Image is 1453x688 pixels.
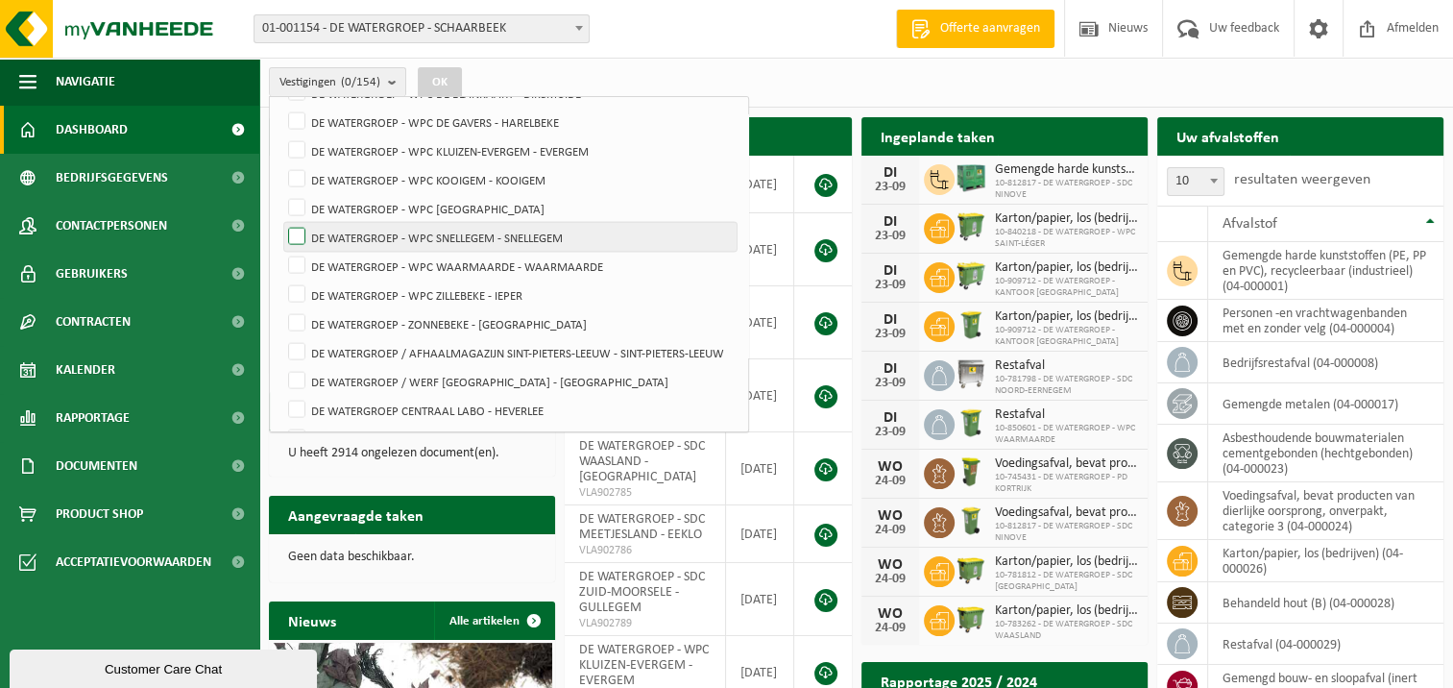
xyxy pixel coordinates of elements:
[434,602,553,640] a: Alle artikelen
[56,202,167,250] span: Contactpersonen
[579,485,711,501] span: VLA902785
[56,346,115,394] span: Kalender
[896,10,1054,48] a: Offerte aanvragen
[955,455,987,488] img: WB-0060-HPE-GN-50
[288,447,536,460] p: U heeft 2914 ongelezen document(en).
[284,194,737,223] label: DE WATERGROEP - WPC [GEOGRAPHIC_DATA]
[726,213,794,286] td: [DATE]
[1208,342,1443,383] td: bedrijfsrestafval (04-000008)
[1168,168,1223,195] span: 10
[871,475,909,488] div: 24-09
[579,570,705,615] span: DE WATERGROEP - SDC ZUID-MOORSELE - GULLEGEM
[726,432,794,505] td: [DATE]
[871,181,909,194] div: 23-09
[871,524,909,537] div: 24-09
[579,643,709,688] span: DE WATERGROEP - WPC KLUIZEN-EVERGEM - EVERGEM
[1234,172,1370,187] label: resultaten weergeven
[995,570,1138,593] span: 10-781812 - DE WATERGROEP - SDC [GEOGRAPHIC_DATA]
[56,106,128,154] span: Dashboard
[284,309,737,338] label: DE WATERGROEP - ZONNEBEKE - [GEOGRAPHIC_DATA]
[1223,216,1277,232] span: Afvalstof
[871,557,909,573] div: WO
[995,325,1138,348] span: 10-909712 - DE WATERGROEP - KANTOOR [GEOGRAPHIC_DATA]
[871,165,909,181] div: DI
[995,554,1138,570] span: Karton/papier, los (bedrijven)
[995,603,1138,619] span: Karton/papier, los (bedrijven)
[871,459,909,475] div: WO
[56,298,131,346] span: Contracten
[1208,582,1443,624] td: behandeld hout (B) (04-000028)
[10,646,321,688] iframe: chat widget
[995,521,1138,544] span: 10-812817 - DE WATERGROEP - SDC NINOVE
[56,490,143,538] span: Product Shop
[955,504,987,537] img: WB-0140-HPE-GN-50
[995,374,1138,397] span: 10-781798 - DE WATERGROEP - SDC NOORD-EERNEGEM
[935,19,1045,38] span: Offerte aanvragen
[284,165,737,194] label: DE WATERGROEP - WPC KOOIGEM - KOOIGEM
[995,423,1138,446] span: 10-850601 - DE WATERGROEP - WPC WAARMAARDE
[269,602,355,639] h2: Nieuws
[955,161,987,194] img: PB-HB-1400-HPE-GN-01
[284,338,737,367] label: DE WATERGROEP / AFHAALMAGAZIJN SINT-PIETERS-LEEUW - SINT-PIETERS-LEEUW
[871,377,909,390] div: 23-09
[955,602,987,635] img: WB-1100-HPE-GN-50
[418,67,462,98] button: OK
[871,622,909,635] div: 24-09
[955,553,987,586] img: WB-1100-HPE-GN-50
[995,211,1138,227] span: Karton/papier, los (bedrijven)
[279,68,380,97] span: Vestigingen
[56,58,115,106] span: Navigatie
[871,606,909,622] div: WO
[254,14,590,43] span: 01-001154 - DE WATERGROEP - SCHAARBEEK
[871,410,909,426] div: DI
[56,250,128,298] span: Gebruikers
[56,154,168,202] span: Bedrijfsgegevens
[1208,425,1443,482] td: asbesthoudende bouwmaterialen cementgebonden (hechtgebonden) (04-000023)
[871,361,909,377] div: DI
[995,472,1138,495] span: 10-745431 - DE WATERGROEP - PD KORTRIJK
[955,308,987,341] img: WB-0240-HPE-GN-51
[871,263,909,279] div: DI
[726,563,794,636] td: [DATE]
[284,136,737,165] label: DE WATERGROEP - WPC KLUIZEN-EVERGEM - EVERGEM
[56,538,211,586] span: Acceptatievoorwaarden
[955,210,987,243] img: WB-0770-HPE-GN-50
[1208,540,1443,582] td: karton/papier, los (bedrijven) (04-000026)
[579,616,711,631] span: VLA902789
[995,456,1138,472] span: Voedingsafval, bevat producten van dierlijke oorsprong, onverpakt, categorie 3
[955,357,987,390] img: WB-1100-GAL-GY-01
[284,252,737,281] label: DE WATERGROEP - WPC WAARMAARDE - WAARMAARDE
[995,260,1138,276] span: Karton/papier, los (bedrijven)
[579,512,705,542] span: DE WATERGROEP - SDC MEETJESLAND - EEKLO
[1208,242,1443,300] td: gemengde harde kunststoffen (PE, PP en PVC), recycleerbaar (industrieel) (04-000001)
[871,426,909,439] div: 23-09
[726,505,794,563] td: [DATE]
[1157,117,1298,155] h2: Uw afvalstoffen
[995,407,1138,423] span: Restafval
[871,328,909,341] div: 23-09
[995,619,1138,642] span: 10-783262 - DE WATERGROEP - SDC WAASLAND
[56,442,137,490] span: Documenten
[269,67,406,96] button: Vestigingen(0/154)
[1208,624,1443,665] td: restafval (04-000029)
[871,312,909,328] div: DI
[995,505,1138,521] span: Voedingsafval, bevat producten van dierlijke oorsprong, onverpakt, categorie 3
[579,543,711,558] span: VLA902786
[284,425,737,454] label: DE WATERGROEP WATERRESERVOIR TIEGEM - TIEGEM
[254,15,589,42] span: 01-001154 - DE WATERGROEP - SCHAARBEEK
[726,156,794,213] td: [DATE]
[995,178,1138,201] span: 10-812817 - DE WATERGROEP - SDC NINOVE
[955,406,987,439] img: WB-0240-HPE-GN-50
[56,394,130,442] span: Rapportage
[1208,482,1443,540] td: voedingsafval, bevat producten van dierlijke oorsprong, onverpakt, categorie 3 (04-000024)
[1208,383,1443,425] td: gemengde metalen (04-000017)
[955,259,987,292] img: WB-0660-HPE-GN-51
[871,573,909,586] div: 24-09
[1167,167,1224,196] span: 10
[995,162,1138,178] span: Gemengde harde kunststoffen (pe, pp en pvc), recycleerbaar (industrieel)
[284,223,737,252] label: DE WATERGROEP - WPC SNELLEGEM - SNELLEGEM
[579,439,705,484] span: DE WATERGROEP - SDC WAASLAND - [GEOGRAPHIC_DATA]
[995,309,1138,325] span: Karton/papier, los (bedrijven)
[284,108,737,136] label: DE WATERGROEP - WPC DE GAVERS - HARELBEKE
[871,508,909,524] div: WO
